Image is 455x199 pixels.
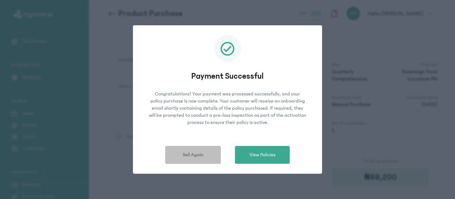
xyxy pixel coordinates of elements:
[143,70,312,82] p: Payment Successful
[183,151,203,159] span: Sell Again
[250,151,275,159] span: View Policies
[235,146,290,164] button: View Policies
[143,90,312,126] p: Congratulations! Your payment was processed successfully, and your policy purchase is now complet...
[165,146,221,164] button: Sell Again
